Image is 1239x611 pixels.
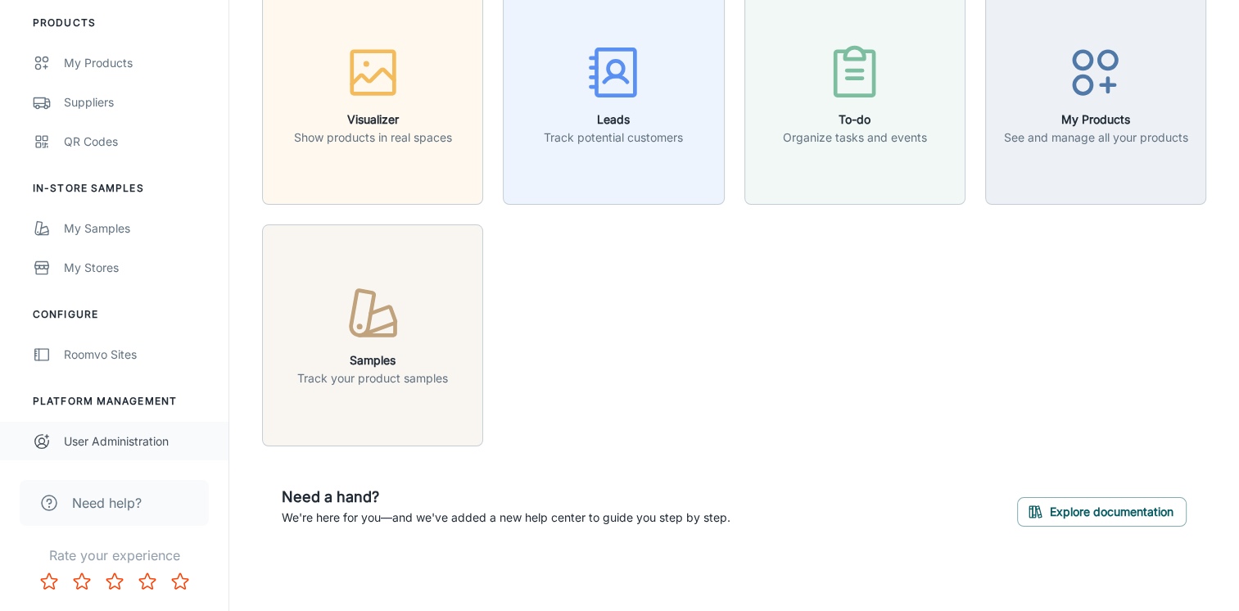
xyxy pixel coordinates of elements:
[64,259,212,277] div: My Stores
[13,545,215,565] p: Rate your experience
[131,565,164,598] button: Rate 4 star
[1017,502,1187,518] a: Explore documentation
[1003,129,1187,147] p: See and manage all your products
[72,493,142,513] span: Need help?
[262,224,483,446] button: SamplesTrack your product samples
[64,93,212,111] div: Suppliers
[297,351,448,369] h6: Samples
[262,326,483,342] a: SamplesTrack your product samples
[64,133,212,151] div: QR Codes
[64,54,212,72] div: My Products
[66,565,98,598] button: Rate 2 star
[64,220,212,238] div: My Samples
[164,565,197,598] button: Rate 5 star
[544,111,683,129] h6: Leads
[297,369,448,387] p: Track your product samples
[282,486,730,509] h6: Need a hand?
[64,346,212,364] div: Roomvo Sites
[503,85,724,102] a: LeadsTrack potential customers
[1017,497,1187,527] button: Explore documentation
[294,129,452,147] p: Show products in real spaces
[985,85,1206,102] a: My ProductsSee and manage all your products
[544,129,683,147] p: Track potential customers
[33,565,66,598] button: Rate 1 star
[783,111,927,129] h6: To-do
[294,111,452,129] h6: Visualizer
[98,565,131,598] button: Rate 3 star
[1003,111,1187,129] h6: My Products
[282,509,730,527] p: We're here for you—and we've added a new help center to guide you step by step.
[783,129,927,147] p: Organize tasks and events
[64,432,212,450] div: User Administration
[744,85,965,102] a: To-doOrganize tasks and events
